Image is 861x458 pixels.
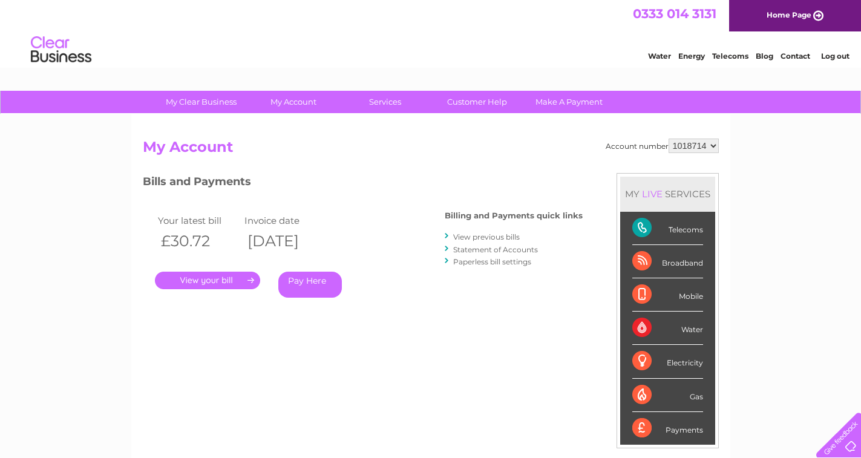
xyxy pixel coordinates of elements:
div: Broadband [632,245,703,278]
img: logo.png [30,31,92,68]
h4: Billing and Payments quick links [445,211,583,220]
div: Payments [632,412,703,445]
a: My Account [243,91,343,113]
a: Pay Here [278,272,342,298]
div: Clear Business is a trading name of Verastar Limited (registered in [GEOGRAPHIC_DATA] No. 3667643... [145,7,717,59]
div: Gas [632,379,703,412]
a: Blog [756,51,773,61]
a: Contact [781,51,810,61]
a: Log out [821,51,850,61]
a: Water [648,51,671,61]
div: Account number [606,139,719,153]
h3: Bills and Payments [143,173,583,194]
th: [DATE] [241,229,329,254]
a: Paperless bill settings [453,257,531,266]
a: 0333 014 3131 [633,6,716,21]
div: MY SERVICES [620,177,715,211]
th: £30.72 [155,229,242,254]
a: Make A Payment [519,91,619,113]
a: . [155,272,260,289]
div: Mobile [632,278,703,312]
a: Statement of Accounts [453,245,538,254]
td: Invoice date [241,212,329,229]
a: Energy [678,51,705,61]
a: Telecoms [712,51,748,61]
a: Services [335,91,435,113]
div: Water [632,312,703,345]
div: Telecoms [632,212,703,245]
h2: My Account [143,139,719,162]
a: My Clear Business [151,91,251,113]
div: Electricity [632,345,703,378]
td: Your latest bill [155,212,242,229]
div: LIVE [640,188,665,200]
a: View previous bills [453,232,520,241]
a: Customer Help [427,91,527,113]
